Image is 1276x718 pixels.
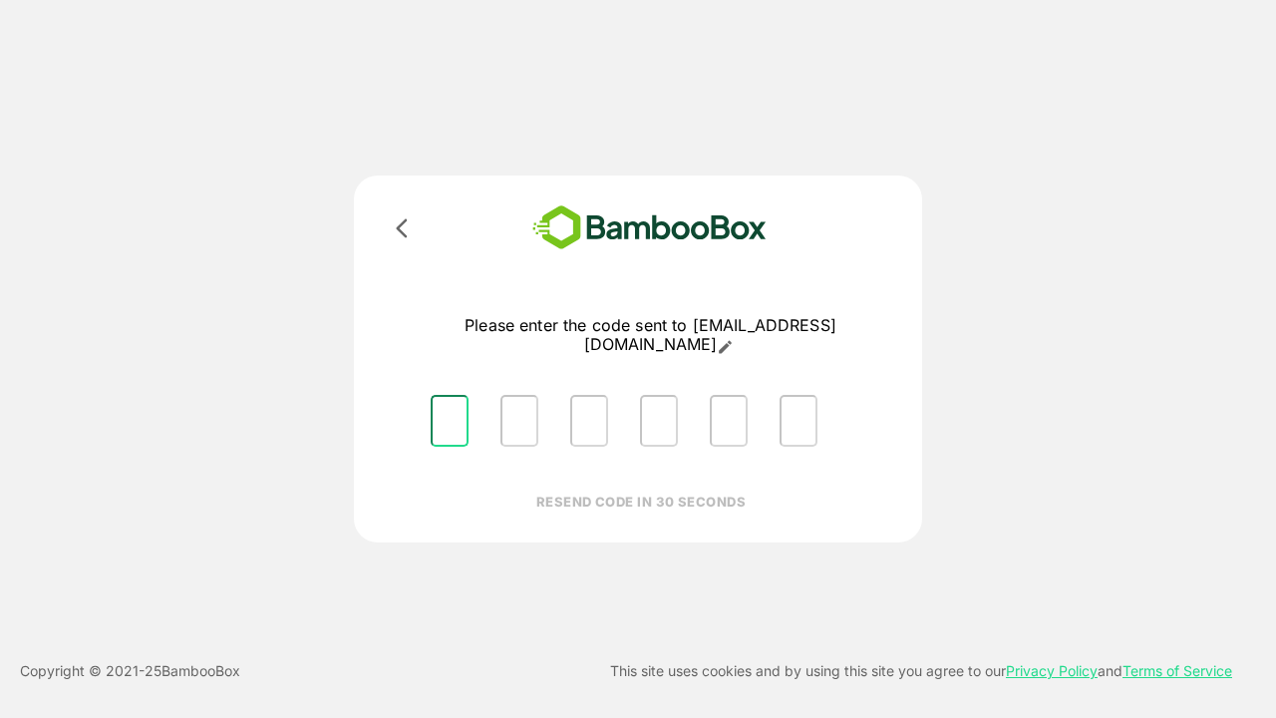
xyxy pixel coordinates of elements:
input: Please enter OTP character 1 [431,395,469,447]
input: Please enter OTP character 6 [780,395,817,447]
input: Please enter OTP character 5 [710,395,748,447]
input: Please enter OTP character 2 [500,395,538,447]
a: Terms of Service [1122,662,1232,679]
input: Please enter OTP character 4 [640,395,678,447]
p: Please enter the code sent to [EMAIL_ADDRESS][DOMAIN_NAME] [415,316,886,355]
a: Privacy Policy [1006,662,1098,679]
img: bamboobox [503,199,796,256]
p: Copyright © 2021- 25 BambooBox [20,659,240,683]
input: Please enter OTP character 3 [570,395,608,447]
p: This site uses cookies and by using this site you agree to our and [610,659,1232,683]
